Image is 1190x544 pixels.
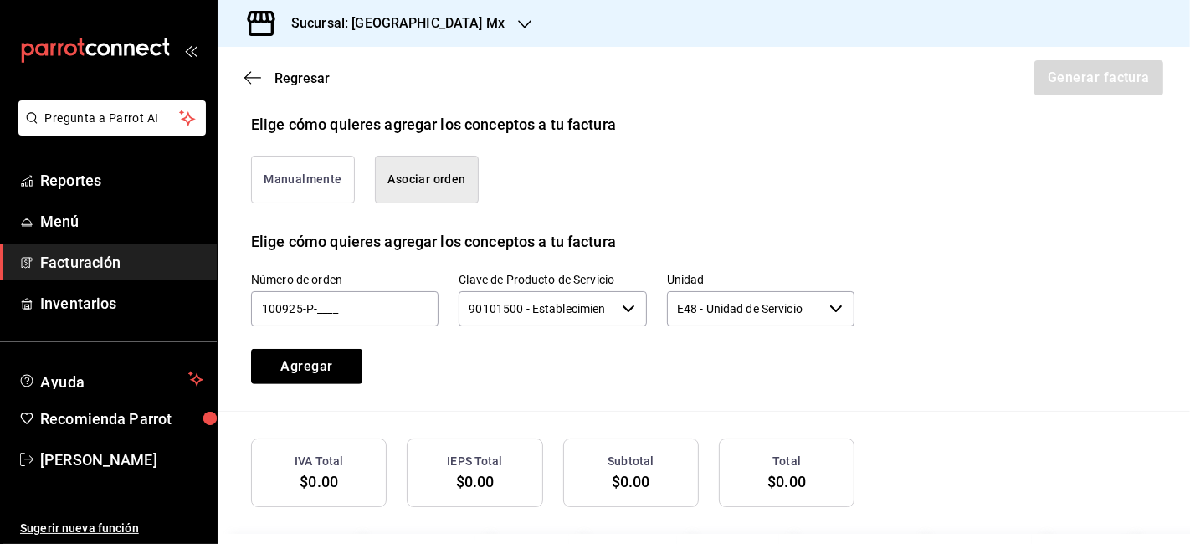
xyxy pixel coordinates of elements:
[251,113,616,136] div: Elige cómo quieres agregar los conceptos a tu factura
[667,291,823,326] input: Elige una opción
[274,70,330,86] span: Regresar
[244,70,330,86] button: Regresar
[251,156,355,203] button: Manualmente
[667,274,854,285] label: Unidad
[300,473,338,490] span: $0.00
[40,210,203,233] span: Menú
[612,473,650,490] span: $0.00
[45,110,180,127] span: Pregunta a Parrot AI
[40,408,203,430] span: Recomienda Parrot
[20,520,203,537] span: Sugerir nueva función
[251,291,439,326] input: 000000-P-0000
[251,230,616,253] div: Elige cómo quieres agregar los conceptos a tu factura
[295,453,343,470] h3: IVA Total
[459,274,646,285] label: Clave de Producto de Servicio
[456,473,495,490] span: $0.00
[184,44,197,57] button: open_drawer_menu
[18,100,206,136] button: Pregunta a Parrot AI
[459,291,614,326] input: Elige una opción
[12,121,206,139] a: Pregunta a Parrot AI
[251,349,362,384] button: Agregar
[40,251,203,274] span: Facturación
[40,292,203,315] span: Inventarios
[251,274,439,285] label: Número de orden
[772,453,801,470] h3: Total
[608,453,654,470] h3: Subtotal
[40,449,203,471] span: [PERSON_NAME]
[278,13,505,33] h3: Sucursal: [GEOGRAPHIC_DATA] Mx
[767,473,806,490] span: $0.00
[40,169,203,192] span: Reportes
[447,453,502,470] h3: IEPS Total
[40,369,182,389] span: Ayuda
[375,156,479,203] button: Asociar orden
